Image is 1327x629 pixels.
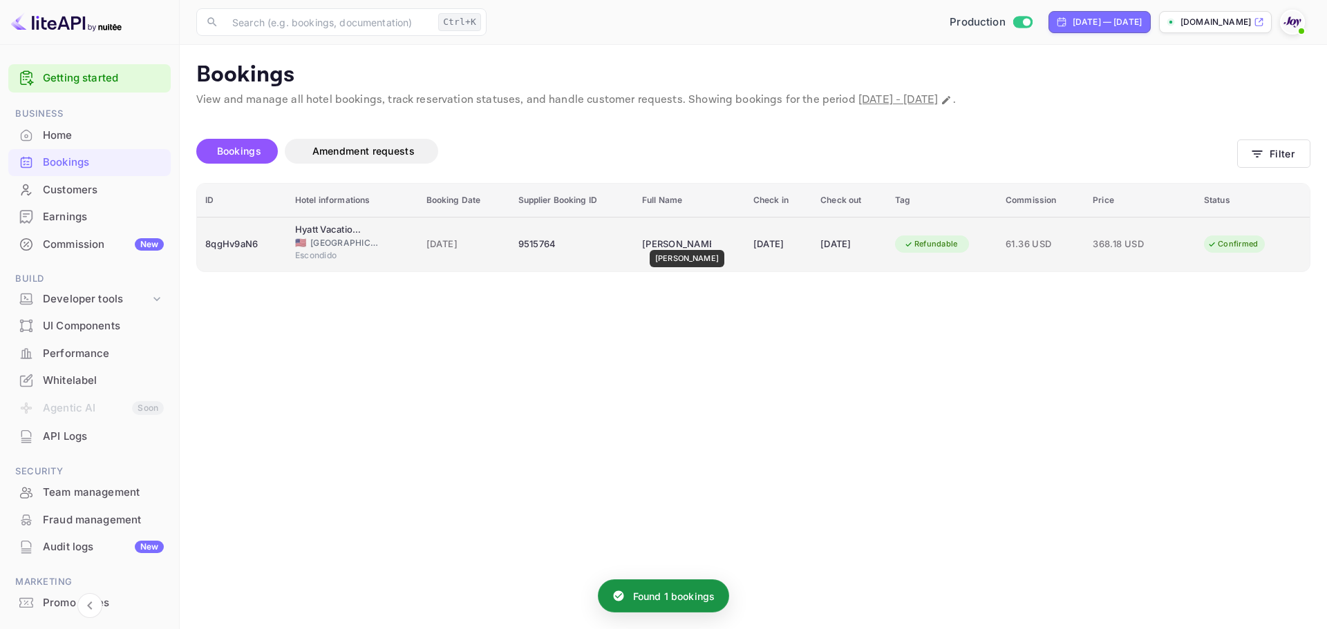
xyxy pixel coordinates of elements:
[43,346,164,362] div: Performance
[8,367,171,394] div: Whitelabel
[950,14,1006,30] span: Production
[135,541,164,553] div: New
[1084,184,1196,217] th: Price
[8,590,171,615] a: Promo codes
[8,177,171,202] a: Customers
[8,106,171,122] span: Business
[418,184,510,217] th: Booking Date
[217,145,261,157] span: Bookings
[8,367,171,393] a: Whitelabel
[8,122,171,148] a: Home
[8,340,171,366] a: Performance
[8,590,171,617] div: Promo codes
[8,507,171,532] a: Fraud management
[642,233,711,255] div: John Jasinski
[8,534,171,559] a: Audit logsNew
[8,64,171,93] div: Getting started
[287,184,418,217] th: Hotel informations
[634,184,745,217] th: Full Name
[8,423,171,450] div: API Logs
[43,429,164,445] div: API Logs
[196,139,1237,164] div: account-settings tabs
[77,593,102,618] button: Collapse navigation
[939,93,953,107] button: Change date range
[43,182,164,198] div: Customers
[8,507,171,534] div: Fraud management
[43,128,164,144] div: Home
[8,574,171,590] span: Marketing
[8,287,171,311] div: Developer tools
[43,318,164,334] div: UI Components
[944,14,1037,30] div: Switch to Sandbox mode
[43,291,150,307] div: Developer tools
[895,235,967,253] div: Refundable
[8,204,171,231] div: Earnings
[8,313,171,340] div: UI Components
[8,479,171,506] div: Team management
[8,177,171,204] div: Customers
[1073,16,1142,28] div: [DATE] — [DATE]
[197,184,1310,271] table: booking table
[196,61,1310,89] p: Bookings
[43,70,164,86] a: Getting started
[8,340,171,367] div: Performance
[43,595,164,611] div: Promo codes
[43,539,164,555] div: Audit logs
[1237,139,1310,168] button: Filter
[135,238,164,251] div: New
[224,8,433,36] input: Search (e.g. bookings, documentation)
[8,149,171,175] a: Bookings
[8,423,171,449] a: API Logs
[1198,235,1267,253] div: Confirmed
[8,479,171,505] a: Team management
[312,145,415,157] span: Amendment requests
[205,233,279,255] div: 8qgHv9aN6
[197,184,287,217] th: ID
[1093,237,1162,252] span: 368.18 USD
[997,184,1084,217] th: Commission
[8,271,171,287] span: Build
[43,373,164,389] div: Whitelabel
[8,231,171,257] a: CommissionNew
[43,512,164,528] div: Fraud management
[633,589,715,603] p: Found 1 bookings
[8,122,171,149] div: Home
[8,313,171,338] a: UI Components
[8,204,171,229] a: Earnings
[295,238,306,247] span: United States of America
[8,464,171,479] span: Security
[438,13,481,31] div: Ctrl+K
[518,233,626,255] div: 9515764
[753,233,804,255] div: [DATE]
[8,149,171,176] div: Bookings
[510,184,634,217] th: Supplier Booking ID
[858,93,938,107] span: [DATE] - [DATE]
[1196,184,1310,217] th: Status
[11,11,122,33] img: LiteAPI logo
[1281,11,1304,33] img: With Joy
[426,237,502,252] span: [DATE]
[1006,237,1076,252] span: 61.36 USD
[43,155,164,171] div: Bookings
[43,237,164,253] div: Commission
[812,184,887,217] th: Check out
[43,209,164,225] div: Earnings
[43,485,164,501] div: Team management
[295,249,364,262] span: Escondido
[820,233,878,255] div: [DATE]
[8,231,171,258] div: CommissionNew
[745,184,812,217] th: Check in
[310,237,379,249] span: [GEOGRAPHIC_DATA]
[196,92,1310,108] p: View and manage all hotel bookings, track reservation statuses, and handle customer requests. Sho...
[887,184,997,217] th: Tag
[8,534,171,561] div: Audit logsNew
[295,223,364,237] div: Hyatt Vacation Club at The Welk, San Diego Area
[1180,16,1251,28] p: [DOMAIN_NAME]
